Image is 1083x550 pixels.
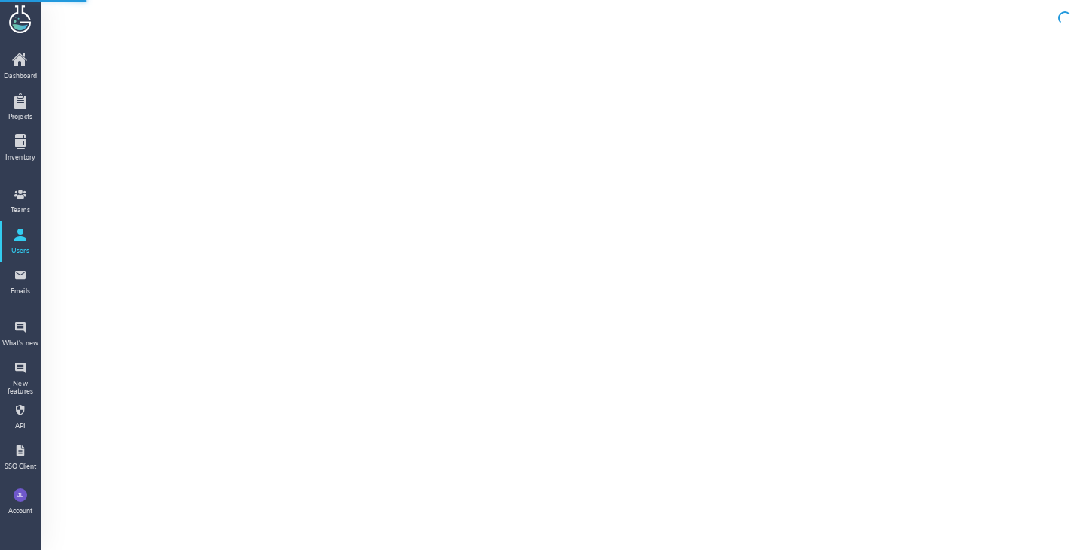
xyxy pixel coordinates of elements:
a: Inventory [2,129,39,167]
div: API [2,422,39,430]
a: What's new [2,315,39,353]
a: SSO Client [2,439,39,476]
div: Account [8,507,32,515]
div: Teams [2,206,39,214]
div: Projects [2,113,39,120]
div: What's new [2,339,39,347]
a: Users [2,223,39,260]
a: Projects [2,89,39,126]
a: Teams [2,182,39,220]
span: JL [17,488,23,502]
div: New features [2,380,39,396]
a: New features [2,356,39,395]
a: Emails [2,263,39,301]
div: Emails [2,287,39,295]
div: SSO Client [2,463,39,470]
a: API [2,398,39,436]
a: Dashboard [2,48,39,86]
div: Inventory [2,153,39,161]
div: Users [2,247,39,254]
div: Dashboard [2,72,39,80]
